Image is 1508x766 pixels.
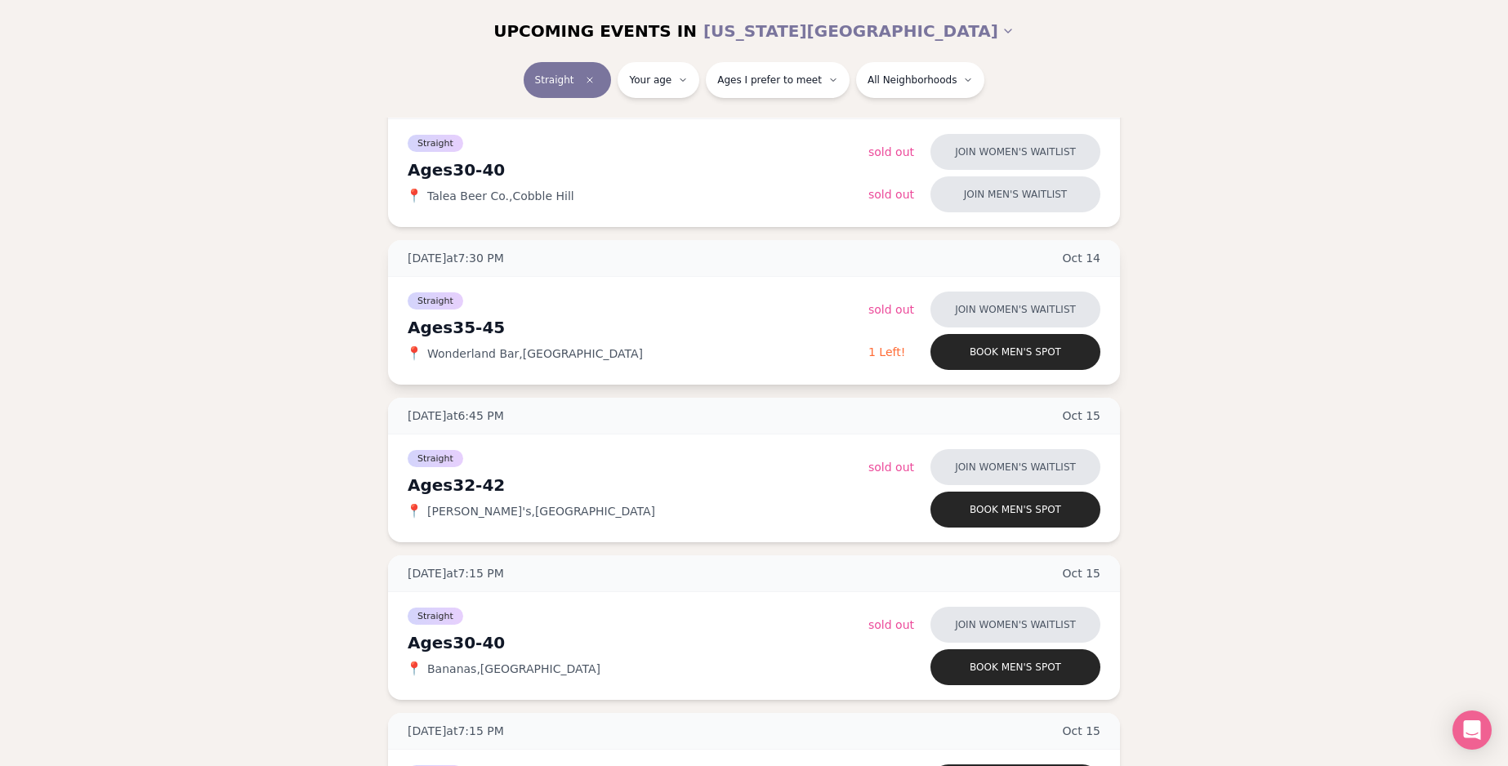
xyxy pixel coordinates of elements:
[930,449,1100,485] button: Join women's waitlist
[930,176,1100,212] button: Join men's waitlist
[408,565,504,581] span: [DATE] at 7:15 PM
[868,345,905,359] span: 1 Left!
[930,134,1100,170] button: Join women's waitlist
[408,505,421,518] span: 📍
[856,62,984,98] button: All Neighborhoods
[717,73,822,87] span: Ages I prefer to meet
[868,188,914,201] span: Sold Out
[408,158,868,181] div: Ages 30-40
[703,13,1015,49] button: [US_STATE][GEOGRAPHIC_DATA]
[930,607,1100,643] button: Join women's waitlist
[427,345,643,362] span: Wonderland Bar , [GEOGRAPHIC_DATA]
[408,135,463,152] span: Straight
[1452,710,1492,750] div: Open Intercom Messenger
[930,334,1100,370] button: Book men's spot
[580,70,600,90] span: Clear event type filter
[930,649,1100,685] button: Book men's spot
[706,62,850,98] button: Ages I prefer to meet
[868,303,914,316] span: Sold Out
[629,73,671,87] span: Your age
[427,661,600,677] span: Bananas , [GEOGRAPHIC_DATA]
[408,474,868,497] div: Ages 32-42
[408,450,463,467] span: Straight
[868,73,957,87] span: All Neighborhoods
[427,503,655,519] span: [PERSON_NAME]'s , [GEOGRAPHIC_DATA]
[930,292,1100,327] button: Join women's waitlist
[618,62,699,98] button: Your age
[524,62,612,98] button: StraightClear event type filter
[868,145,914,158] span: Sold Out
[868,618,914,631] span: Sold Out
[1063,723,1101,739] span: Oct 15
[427,188,574,204] span: Talea Beer Co. , Cobble Hill
[408,631,868,654] div: Ages 30-40
[408,292,463,310] span: Straight
[493,20,697,42] span: UPCOMING EVENTS IN
[408,347,421,360] span: 📍
[930,492,1100,528] button: Book men's spot
[408,723,504,739] span: [DATE] at 7:15 PM
[408,189,421,203] span: 📍
[1063,565,1101,581] span: Oct 15
[1063,250,1101,266] span: Oct 14
[408,662,421,675] span: 📍
[1063,407,1101,424] span: Oct 15
[868,461,914,474] span: Sold Out
[408,407,504,424] span: [DATE] at 6:45 PM
[408,608,463,625] span: Straight
[408,250,504,266] span: [DATE] at 7:30 PM
[535,73,574,87] span: Straight
[408,316,868,339] div: Ages 35-45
